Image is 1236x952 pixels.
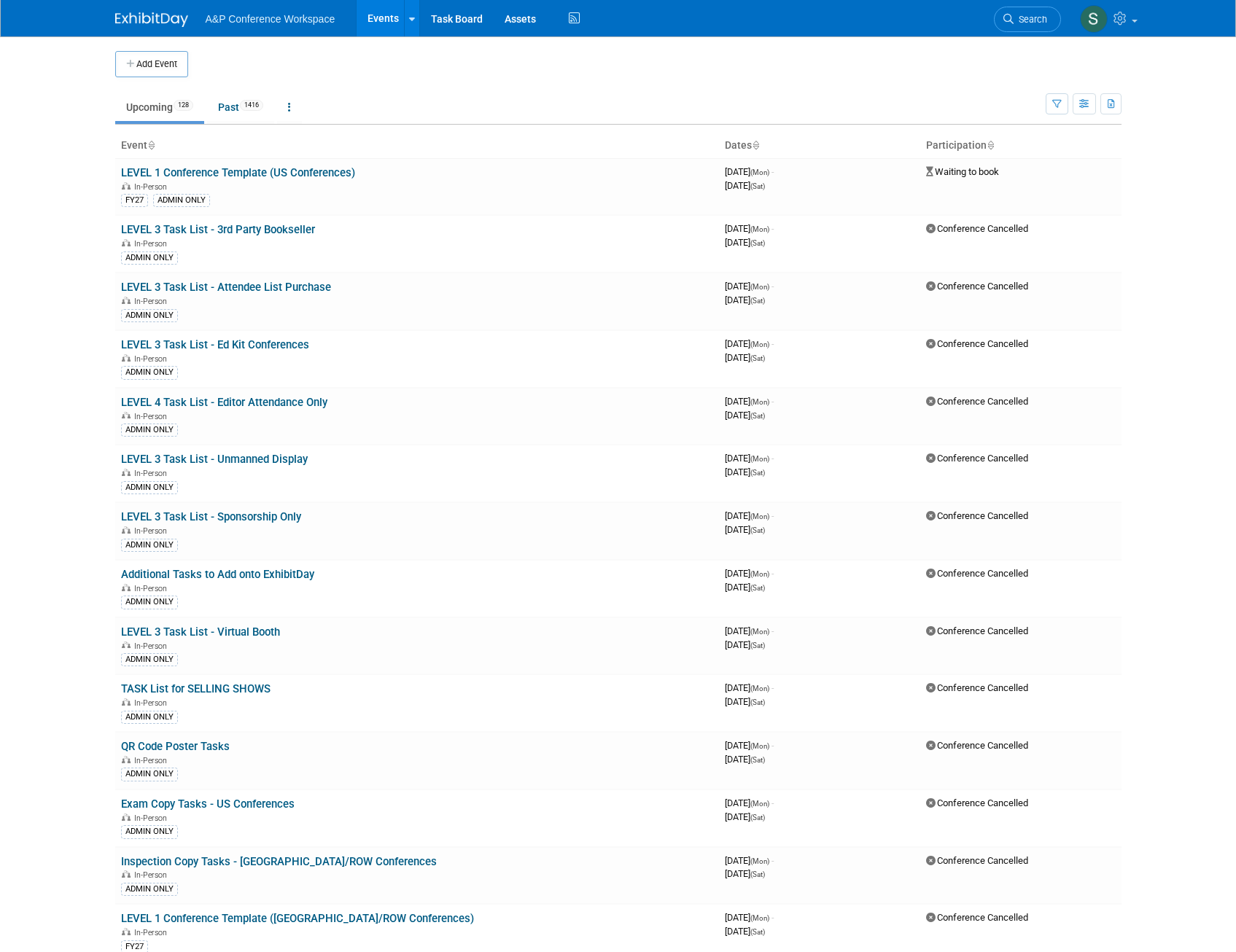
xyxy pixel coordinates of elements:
[926,338,1028,349] span: Conference Cancelled
[134,297,171,306] span: In-Person
[771,166,774,177] span: -
[750,800,769,808] span: (Mon)
[121,768,178,781] div: ADMIN ONLY
[725,568,774,579] span: [DATE]
[121,424,178,437] div: ADMIN ONLY
[725,811,765,822] span: [DATE]
[725,281,774,292] span: [DATE]
[134,412,171,421] span: In-Person
[725,912,774,923] span: [DATE]
[725,696,765,707] span: [DATE]
[134,182,171,192] span: In-Person
[122,756,131,763] img: In-Person Event
[121,883,178,896] div: ADMIN ONLY
[750,297,765,305] span: (Sat)
[926,223,1028,234] span: Conference Cancelled
[121,338,309,351] a: LEVEL 3 Task List - Ed Kit Conferences
[725,625,774,636] span: [DATE]
[121,568,314,581] a: Additional Tasks to Add onto ExhibitDay
[122,469,131,476] img: In-Person Event
[926,568,1028,579] span: Conference Cancelled
[174,100,193,111] span: 128
[122,928,131,935] img: In-Person Event
[121,396,327,409] a: LEVEL 4 Task List - Editor Attendance Only
[122,297,131,304] img: In-Person Event
[134,870,171,880] span: In-Person
[750,283,769,291] span: (Mon)
[725,237,765,248] span: [DATE]
[134,698,171,708] span: In-Person
[750,225,769,233] span: (Mon)
[115,12,188,27] img: ExhibitDay
[987,139,994,151] a: Sort by Participation Type
[750,814,765,822] span: (Sat)
[750,914,769,922] span: (Mon)
[121,223,315,236] a: LEVEL 3 Task List - 3rd Party Bookseller
[134,584,171,593] span: In-Person
[725,396,774,407] span: [DATE]
[771,625,774,636] span: -
[926,855,1028,866] span: Conference Cancelled
[771,281,774,292] span: -
[153,194,210,207] div: ADMIN ONLY
[750,182,765,190] span: (Sat)
[750,239,765,247] span: (Sat)
[122,412,131,419] img: In-Person Event
[725,740,774,751] span: [DATE]
[771,855,774,866] span: -
[926,625,1028,636] span: Conference Cancelled
[134,641,171,651] span: In-Person
[771,797,774,808] span: -
[725,453,774,464] span: [DATE]
[207,93,274,121] a: Past1416
[750,570,769,578] span: (Mon)
[725,294,765,305] span: [DATE]
[926,682,1028,693] span: Conference Cancelled
[750,698,765,706] span: (Sat)
[725,180,765,191] span: [DATE]
[771,912,774,923] span: -
[1080,5,1108,33] img: Samantha Klein
[121,596,178,609] div: ADMIN ONLY
[750,584,765,592] span: (Sat)
[121,740,230,753] a: QR Code Poster Tasks
[121,711,178,724] div: ADMIN ONLY
[771,740,774,751] span: -
[121,539,178,552] div: ADMIN ONLY
[750,857,769,865] span: (Mon)
[134,928,171,937] span: In-Person
[240,100,263,111] span: 1416
[134,814,171,823] span: In-Person
[725,352,765,363] span: [DATE]
[725,166,774,177] span: [DATE]
[926,166,999,177] span: Waiting to book
[122,698,131,706] img: In-Person Event
[121,855,437,868] a: Inspection Copy Tasks - [GEOGRAPHIC_DATA]/ROW Conferences
[121,309,178,322] div: ADMIN ONLY
[926,797,1028,808] span: Conference Cancelled
[115,133,719,158] th: Event
[725,524,765,535] span: [DATE]
[725,410,765,421] span: [DATE]
[121,653,178,666] div: ADMIN ONLY
[920,133,1122,158] th: Participation
[122,354,131,362] img: In-Person Event
[750,742,769,750] span: (Mon)
[121,194,148,207] div: FY27
[115,51,188,77] button: Add Event
[122,526,131,534] img: In-Person Event
[926,510,1028,521] span: Conference Cancelled
[122,239,131,246] img: In-Person Event
[122,182,131,190] img: In-Person Event
[725,338,774,349] span: [DATE]
[926,453,1028,464] span: Conference Cancelled
[134,756,171,765] span: In-Person
[122,870,131,878] img: In-Person Event
[134,239,171,249] span: In-Person
[121,281,331,294] a: LEVEL 3 Task List - Attendee List Purchase
[121,912,474,925] a: LEVEL 1 Conference Template ([GEOGRAPHIC_DATA]/ROW Conferences)
[122,814,131,821] img: In-Person Event
[994,7,1061,32] a: Search
[750,526,765,534] span: (Sat)
[122,641,131,649] img: In-Person Event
